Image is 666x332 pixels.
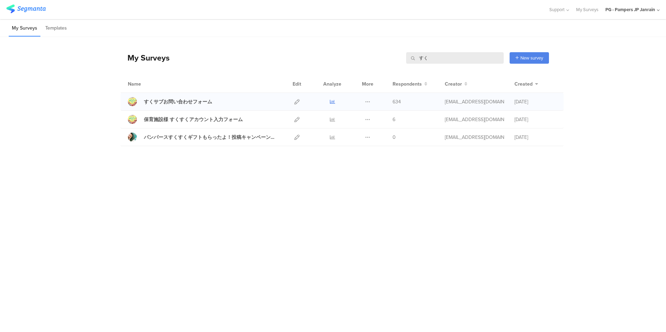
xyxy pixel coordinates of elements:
[445,80,467,88] button: Creator
[9,20,40,37] li: My Surveys
[514,98,556,105] div: [DATE]
[445,98,504,105] div: ebisu.ae.1@pg.com
[128,115,243,124] a: 保育施設様 すくすくアカウント入力フォーム
[393,80,427,88] button: Respondents
[121,52,170,64] div: My Surveys
[322,75,343,93] div: Analyze
[406,52,504,64] input: Survey Name, Creator...
[128,133,279,142] a: パンパースすくすくギフトもらったよ！投稿キャンペーン投稿キャンペーン
[393,80,422,88] span: Respondents
[128,80,170,88] div: Name
[514,80,533,88] span: Created
[445,80,462,88] span: Creator
[393,134,396,141] span: 0
[6,5,46,13] img: segmanta logo
[128,97,212,106] a: すくサブお問い合わせフォーム
[514,80,538,88] button: Created
[393,98,401,105] span: 634
[549,6,565,13] span: Support
[445,134,504,141] div: furumi.tomoko1@trans-cosmos.co.jp
[144,98,212,105] div: すくサブお問い合わせフォーム
[393,116,395,123] span: 6
[605,6,655,13] div: PG - Pampers JP Janrain
[514,116,556,123] div: [DATE]
[42,20,70,37] li: Templates
[144,116,243,123] div: 保育施設様 すくすくアカウント入力フォーム
[360,75,375,93] div: More
[445,116,504,123] div: ebisu.ae.1@pg.com
[144,134,279,141] div: パンパースすくすくギフトもらったよ！投稿キャンペーン投稿キャンペーン
[514,134,556,141] div: [DATE]
[520,55,543,61] span: New survey
[289,75,304,93] div: Edit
